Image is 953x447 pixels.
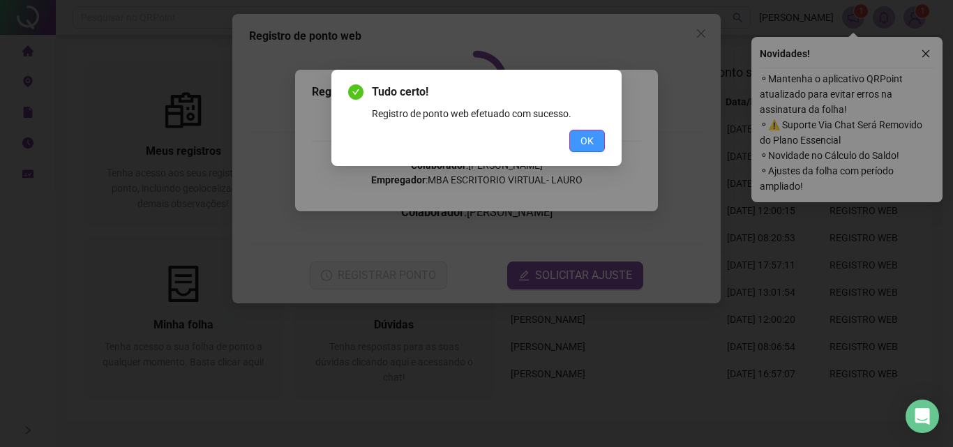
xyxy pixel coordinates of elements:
[372,84,605,100] span: Tudo certo!
[372,106,605,121] div: Registro de ponto web efetuado com sucesso.
[580,133,594,149] span: OK
[569,130,605,152] button: OK
[906,400,939,433] div: Open Intercom Messenger
[348,84,363,100] span: check-circle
